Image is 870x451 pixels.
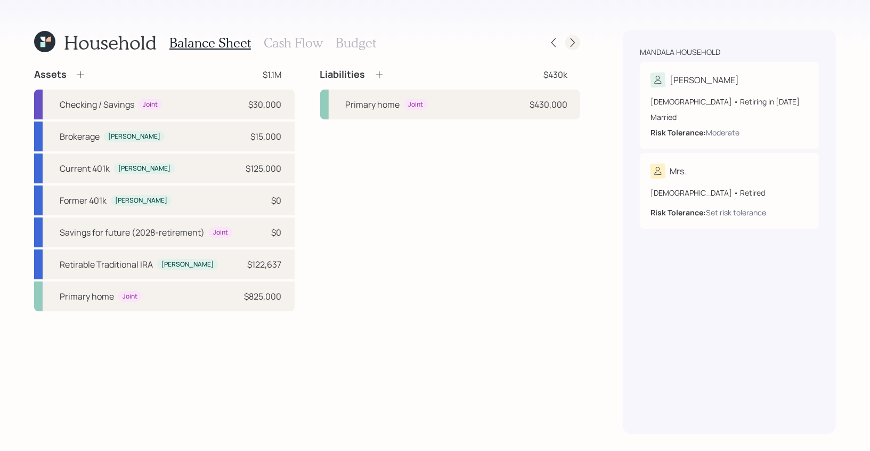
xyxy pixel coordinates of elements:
div: Brokerage [60,130,100,143]
div: [PERSON_NAME] [108,132,160,141]
div: $15,000 [251,130,282,143]
div: Current 401k [60,162,110,175]
h4: Liabilities [320,69,365,80]
div: Joint [143,100,158,109]
div: [PERSON_NAME] [115,196,167,205]
div: Mandala household [640,47,720,58]
div: $430k [543,68,567,81]
div: $122,637 [248,258,282,271]
b: Risk Tolerance: [651,207,706,218]
div: Joint [123,292,137,301]
div: Joint [409,100,424,109]
div: Savings for future (2028-retirement) [60,226,205,239]
div: $430,000 [530,98,567,111]
div: Set risk tolerance [706,207,766,218]
div: Retirable Traditional IRA [60,258,153,271]
div: $0 [272,194,282,207]
h3: Cash Flow [264,35,323,51]
div: [PERSON_NAME] [118,164,170,173]
div: Married [651,111,808,123]
div: Primary home [60,290,114,303]
div: $30,000 [249,98,282,111]
div: [PERSON_NAME] [161,260,214,269]
div: $0 [272,226,282,239]
div: Checking / Savings [60,98,134,111]
div: Primary home [346,98,400,111]
b: Risk Tolerance: [651,127,706,138]
div: [PERSON_NAME] [670,74,739,86]
div: $125,000 [246,162,282,175]
div: Joint [213,228,228,237]
div: [DEMOGRAPHIC_DATA] • Retiring in [DATE] [651,96,808,107]
h3: Budget [336,35,376,51]
h4: Assets [34,69,67,80]
div: Mrs. [670,165,686,178]
div: [DEMOGRAPHIC_DATA] • Retired [651,187,808,198]
div: $825,000 [245,290,282,303]
h3: Balance Sheet [169,35,251,51]
div: Former 401k [60,194,107,207]
h1: Household [64,31,157,54]
div: Moderate [706,127,739,138]
div: $1.1M [263,68,282,81]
